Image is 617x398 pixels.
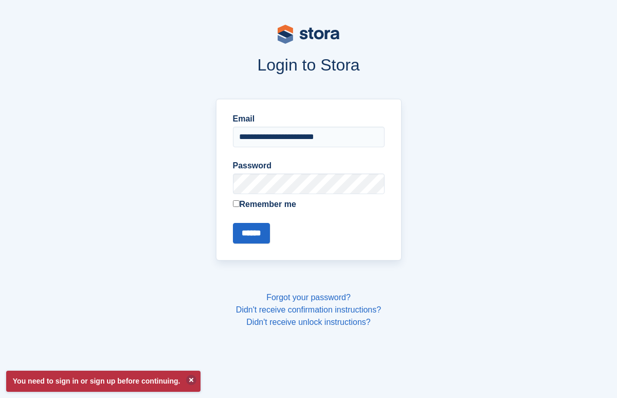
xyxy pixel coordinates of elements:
[233,200,240,207] input: Remember me
[6,371,201,392] p: You need to sign in or sign up before continuing.
[278,25,339,44] img: stora-logo-53a41332b3708ae10de48c4981b4e9114cc0af31d8433b30ea865607fb682f29.svg
[233,198,385,211] label: Remember me
[77,56,540,74] h1: Login to Stora
[233,160,385,172] label: Password
[266,293,351,302] a: Forgot your password?
[236,305,381,314] a: Didn't receive confirmation instructions?
[246,318,370,326] a: Didn't receive unlock instructions?
[233,113,385,125] label: Email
